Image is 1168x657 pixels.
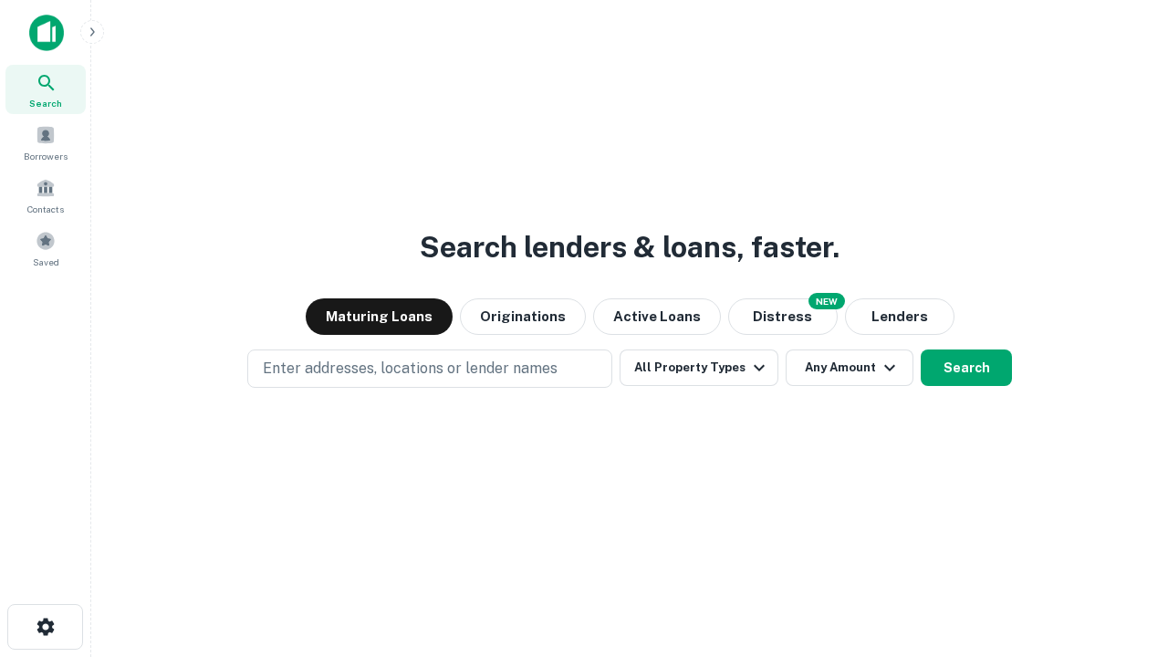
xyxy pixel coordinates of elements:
[1077,511,1168,599] iframe: Chat Widget
[921,349,1012,386] button: Search
[728,298,838,335] button: Search distressed loans with lien and other non-mortgage details.
[263,358,558,380] p: Enter addresses, locations or lender names
[24,149,68,163] span: Borrowers
[845,298,954,335] button: Lenders
[306,298,453,335] button: Maturing Loans
[5,65,86,114] a: Search
[5,171,86,220] a: Contacts
[593,298,721,335] button: Active Loans
[29,96,62,110] span: Search
[420,225,839,269] h3: Search lenders & loans, faster.
[29,15,64,51] img: capitalize-icon.png
[27,202,64,216] span: Contacts
[247,349,612,388] button: Enter addresses, locations or lender names
[460,298,586,335] button: Originations
[5,118,86,167] a: Borrowers
[786,349,913,386] button: Any Amount
[808,293,845,309] div: NEW
[5,224,86,273] a: Saved
[33,255,59,269] span: Saved
[620,349,778,386] button: All Property Types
